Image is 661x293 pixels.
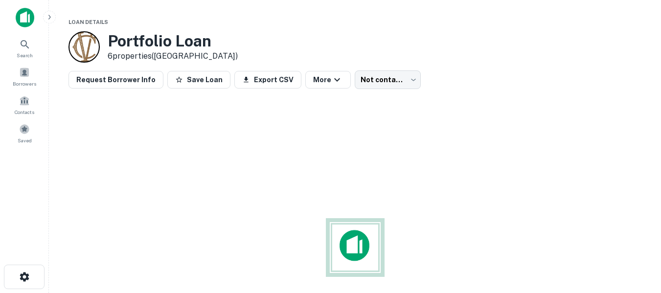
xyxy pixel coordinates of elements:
[68,19,108,25] span: Loan Details
[3,91,46,118] a: Contacts
[234,71,301,89] button: Export CSV
[68,71,163,89] button: Request Borrower Info
[13,80,36,88] span: Borrowers
[3,63,46,90] a: Borrowers
[3,35,46,61] a: Search
[305,71,351,89] button: More
[612,215,661,262] iframe: Chat Widget
[17,51,33,59] span: Search
[108,32,238,50] h3: Portfolio Loan
[355,70,421,89] div: Not contacted
[3,120,46,146] a: Saved
[108,50,238,62] p: 6 properties ([GEOGRAPHIC_DATA])
[15,108,34,116] span: Contacts
[16,8,34,27] img: capitalize-icon.png
[167,71,230,89] button: Save Loan
[18,136,32,144] span: Saved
